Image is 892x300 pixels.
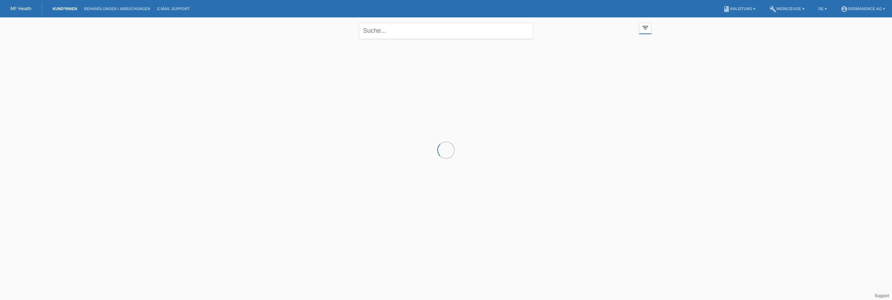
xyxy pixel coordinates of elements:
a: account_circleDermanence AG ▾ [837,7,889,11]
a: Behandlungen / Abbuchungen [80,7,154,11]
a: Kund*innen [49,7,80,11]
a: DE ▾ [815,7,830,11]
a: bookAnleitung ▾ [720,7,759,11]
i: book [723,6,730,13]
i: build [769,6,776,13]
i: account_circle [841,6,848,13]
a: Support [875,293,889,298]
input: Suche... [359,23,533,39]
i: filter_list [641,24,649,32]
a: MF Health [10,6,31,11]
a: buildWerkzeuge ▾ [766,7,808,11]
a: E-Mail Support [154,7,193,11]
